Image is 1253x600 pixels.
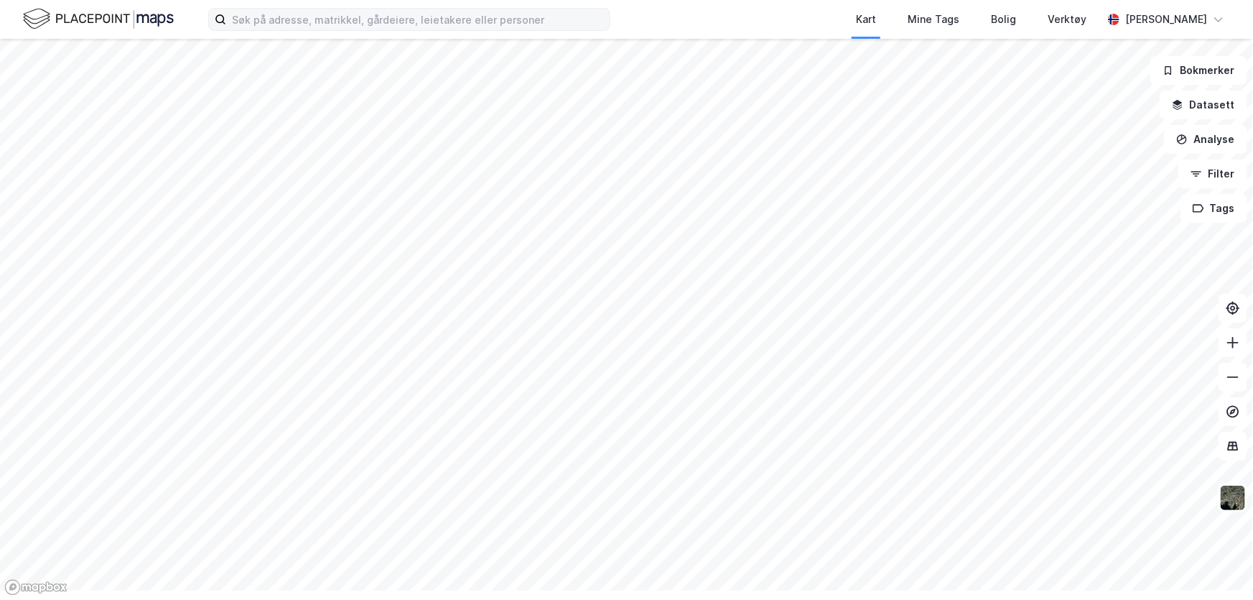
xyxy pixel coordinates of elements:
[856,11,876,28] div: Kart
[226,9,610,30] input: Søk på adresse, matrikkel, gårdeiere, leietakere eller personer
[1181,531,1253,600] iframe: Chat Widget
[1048,11,1086,28] div: Verktøy
[1181,531,1253,600] div: Kontrollprogram for chat
[23,6,174,32] img: logo.f888ab2527a4732fd821a326f86c7f29.svg
[908,11,959,28] div: Mine Tags
[1125,11,1207,28] div: [PERSON_NAME]
[991,11,1016,28] div: Bolig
